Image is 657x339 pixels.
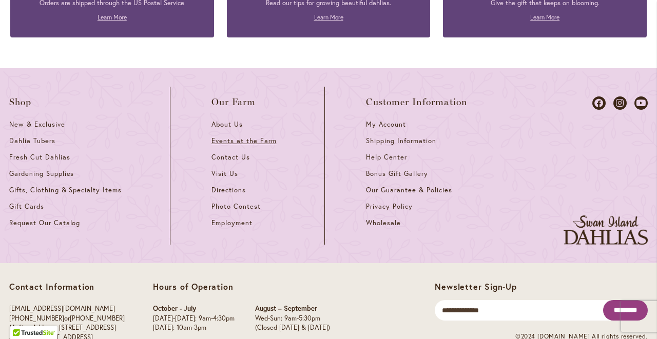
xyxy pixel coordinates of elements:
a: Learn More [314,13,343,21]
a: Learn More [98,13,127,21]
span: Newsletter Sign-Up [435,281,516,292]
p: Hours of Operation [153,282,330,292]
span: Gardening Supplies [9,169,74,178]
a: Dahlias on Youtube [634,96,648,110]
span: Help Center [366,153,407,162]
span: Gift Cards [9,202,44,211]
p: Contact Information [9,282,125,292]
a: Dahlias on Facebook [592,96,606,110]
span: Request Our Catalog [9,218,80,227]
span: New & Exclusive [9,120,65,129]
span: Visit Us [211,169,238,178]
span: Dahlia Tubers [9,136,55,145]
span: Events at the Farm [211,136,276,145]
span: Employment [211,218,253,227]
span: Shipping Information [366,136,436,145]
span: Gifts, Clothing & Specialty Items [9,186,122,194]
span: Our Guarantee & Policies [366,186,452,194]
span: Customer Information [366,97,468,107]
a: Dahlias on Instagram [613,96,627,110]
span: About Us [211,120,243,129]
span: Directions [211,186,246,194]
a: Learn More [530,13,559,21]
span: Fresh Cut Dahlias [9,153,70,162]
span: Shop [9,97,32,107]
span: Privacy Policy [366,202,413,211]
span: Photo Contest [211,202,261,211]
span: Bonus Gift Gallery [366,169,428,178]
span: Contact Us [211,153,250,162]
span: My Account [366,120,406,129]
span: Wholesale [366,218,401,227]
span: Our Farm [211,97,256,107]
